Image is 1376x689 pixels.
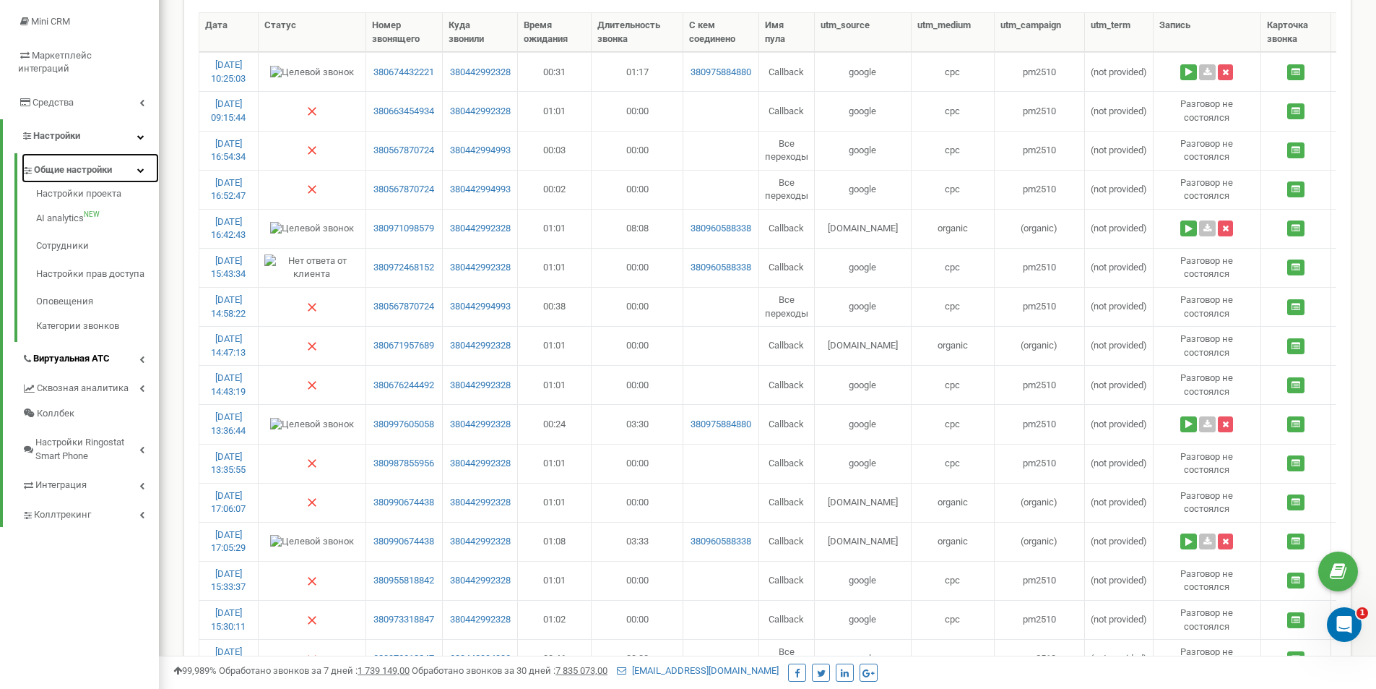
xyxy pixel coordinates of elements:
[912,287,995,326] td: cpc
[592,483,683,522] td: 00:00
[33,130,80,141] span: Настройки
[912,131,995,170] td: cpc
[22,401,159,427] a: Коллбек
[912,209,995,248] td: organic
[912,91,995,130] td: cpc
[759,404,815,443] td: Callback
[518,483,592,522] td: 01:01
[449,418,511,432] a: 380442992328
[1154,561,1261,600] td: Разговор не состоялся
[555,665,607,676] u: 7 835 073,00
[1218,64,1233,80] button: Удалить запись
[815,483,912,522] td: [DOMAIN_NAME]
[759,600,815,639] td: Callback
[372,496,436,510] a: 380990674438
[372,574,436,588] a: 380955818842
[306,615,318,626] img: Нет ответа
[1261,13,1331,52] th: Карточка звонка
[1085,483,1154,522] td: (not provided)
[912,248,995,287] td: cpc
[759,52,815,91] td: Callback
[518,91,592,130] td: 01:01
[36,260,159,288] a: Настройки прав доступа
[449,457,511,471] a: 380442992328
[592,248,683,287] td: 00:00
[211,411,246,436] a: [DATE] 13:36:44
[518,170,592,209] td: 00:02
[211,138,246,163] a: [DATE] 16:54:34
[211,451,246,476] a: [DATE] 13:35:55
[219,665,410,676] span: Обработано звонков за 7 дней :
[372,613,436,627] a: 380973318847
[22,426,159,468] a: Настройки Ringostat Smart Phone
[1218,534,1233,549] button: Удалить запись
[449,222,511,236] a: 380442992328
[995,131,1085,170] td: pm2510
[995,13,1085,52] th: utm_campaign
[372,300,436,314] a: 380567870724
[592,365,683,404] td: 00:00
[759,483,815,522] td: Callback
[211,568,246,593] a: [DATE] 15:33:37
[1085,639,1154,678] td: (not provided)
[592,444,683,483] td: 00:00
[211,216,246,241] a: [DATE] 16:42:43
[449,144,511,158] a: 380442994993
[35,479,87,492] span: Интеграция
[592,600,683,639] td: 00:00
[306,458,318,469] img: Нет ответа
[199,13,259,52] th: Дата
[815,131,912,170] td: google
[759,522,815,561] td: Callback
[449,261,511,275] a: 380442992328
[36,232,159,260] a: Сотрудники
[1085,131,1154,170] td: (not provided)
[518,522,592,561] td: 01:08
[1085,52,1154,91] td: (not provided)
[518,131,592,170] td: 00:03
[592,209,683,248] td: 08:08
[912,365,995,404] td: cpc
[443,13,518,52] th: Куда звонили
[759,13,815,52] th: Имя пула
[518,404,592,443] td: 00:24
[518,52,592,91] td: 00:31
[22,498,159,528] a: Коллтрекинг
[912,522,995,561] td: organic
[995,483,1085,522] td: (organic)
[912,404,995,443] td: cpc
[34,163,112,177] span: Общие настройки
[518,13,592,52] th: Время ожидания
[995,91,1085,130] td: pm2510
[211,646,246,671] a: [DATE] 15:28:01
[1154,483,1261,522] td: Разговор не состоялся
[912,170,995,209] td: cpc
[995,52,1085,91] td: pm2510
[592,522,683,561] td: 03:33
[1085,404,1154,443] td: (not provided)
[815,170,912,209] td: google
[35,436,139,463] span: Настройки Ringostat Smart Phone
[358,665,410,676] u: 1 739 149,00
[211,59,246,84] a: [DATE] 10:25:03
[1085,561,1154,600] td: (not provided)
[592,170,683,209] td: 00:00
[372,339,436,353] a: 380671957689
[759,209,815,248] td: Callback
[270,418,354,432] img: Целевой звонок
[759,287,815,326] td: Все переходы
[689,222,753,236] a: 380960588338
[815,600,912,639] td: google
[912,326,995,365] td: organic
[211,333,246,358] a: [DATE] 14:47:13
[264,254,360,281] img: Нет ответа от клиента
[372,222,436,236] a: 380971098579
[306,380,318,391] img: Нет ответа
[1199,221,1216,236] a: Скачать
[689,66,753,80] a: 380975884880
[815,639,912,678] td: google
[759,170,815,209] td: Все переходы
[995,639,1085,678] td: pm2510
[306,497,318,508] img: Нет ответа
[36,205,159,233] a: AI analyticsNEW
